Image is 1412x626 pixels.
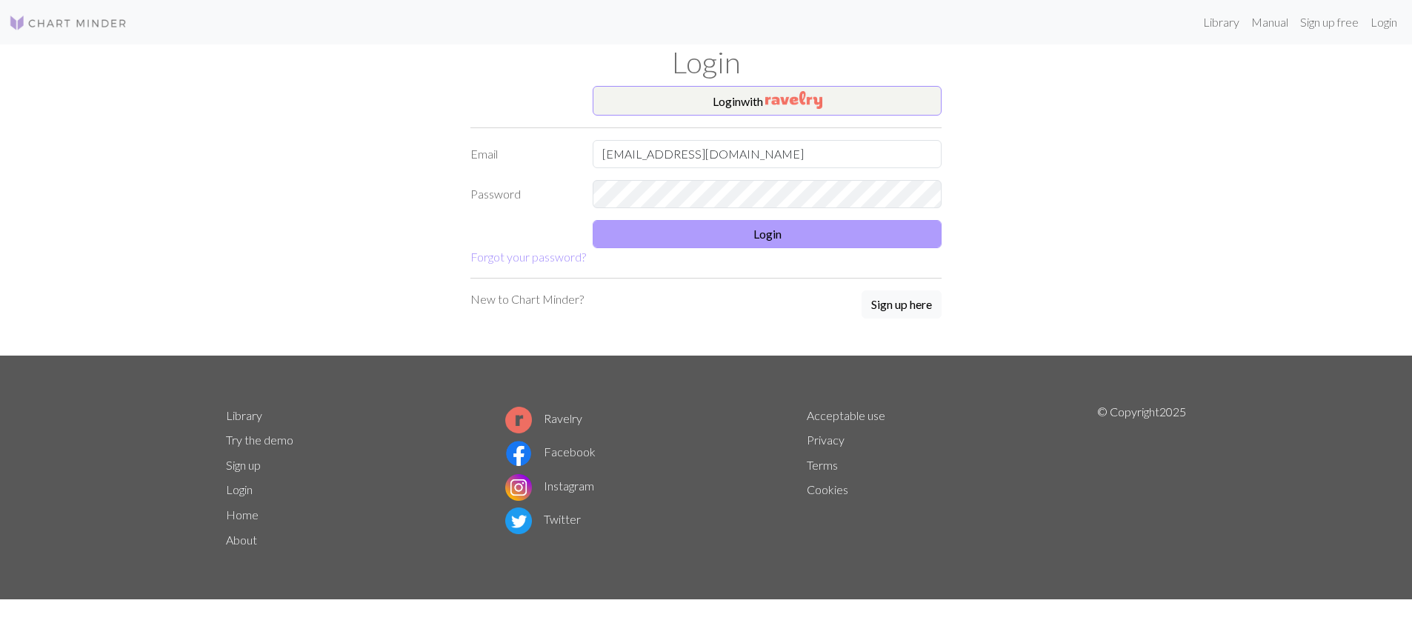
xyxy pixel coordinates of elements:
label: Email [462,140,584,168]
a: Terms [807,458,838,472]
button: Sign up here [862,290,942,319]
a: Sign up free [1294,7,1365,37]
p: © Copyright 2025 [1097,403,1186,553]
img: Ravelry [765,91,822,109]
button: Loginwith [593,86,942,116]
a: Library [1197,7,1245,37]
img: Ravelry logo [505,407,532,433]
a: Facebook [505,444,596,459]
a: Login [1365,7,1403,37]
a: Manual [1245,7,1294,37]
a: Forgot your password? [470,250,586,264]
img: Instagram logo [505,474,532,501]
a: Privacy [807,433,845,447]
a: Acceptable use [807,408,885,422]
a: About [226,533,257,547]
img: Facebook logo [505,440,532,467]
a: Cookies [807,482,848,496]
a: Instagram [505,479,594,493]
h1: Login [217,44,1195,80]
a: Sign up here [862,290,942,320]
p: New to Chart Minder? [470,290,584,308]
button: Login [593,220,942,248]
img: Logo [9,14,127,32]
img: Twitter logo [505,507,532,534]
label: Password [462,180,584,208]
a: Login [226,482,253,496]
a: Ravelry [505,411,582,425]
a: Twitter [505,512,581,526]
a: Sign up [226,458,261,472]
a: Home [226,507,259,522]
a: Try the demo [226,433,293,447]
a: Library [226,408,262,422]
